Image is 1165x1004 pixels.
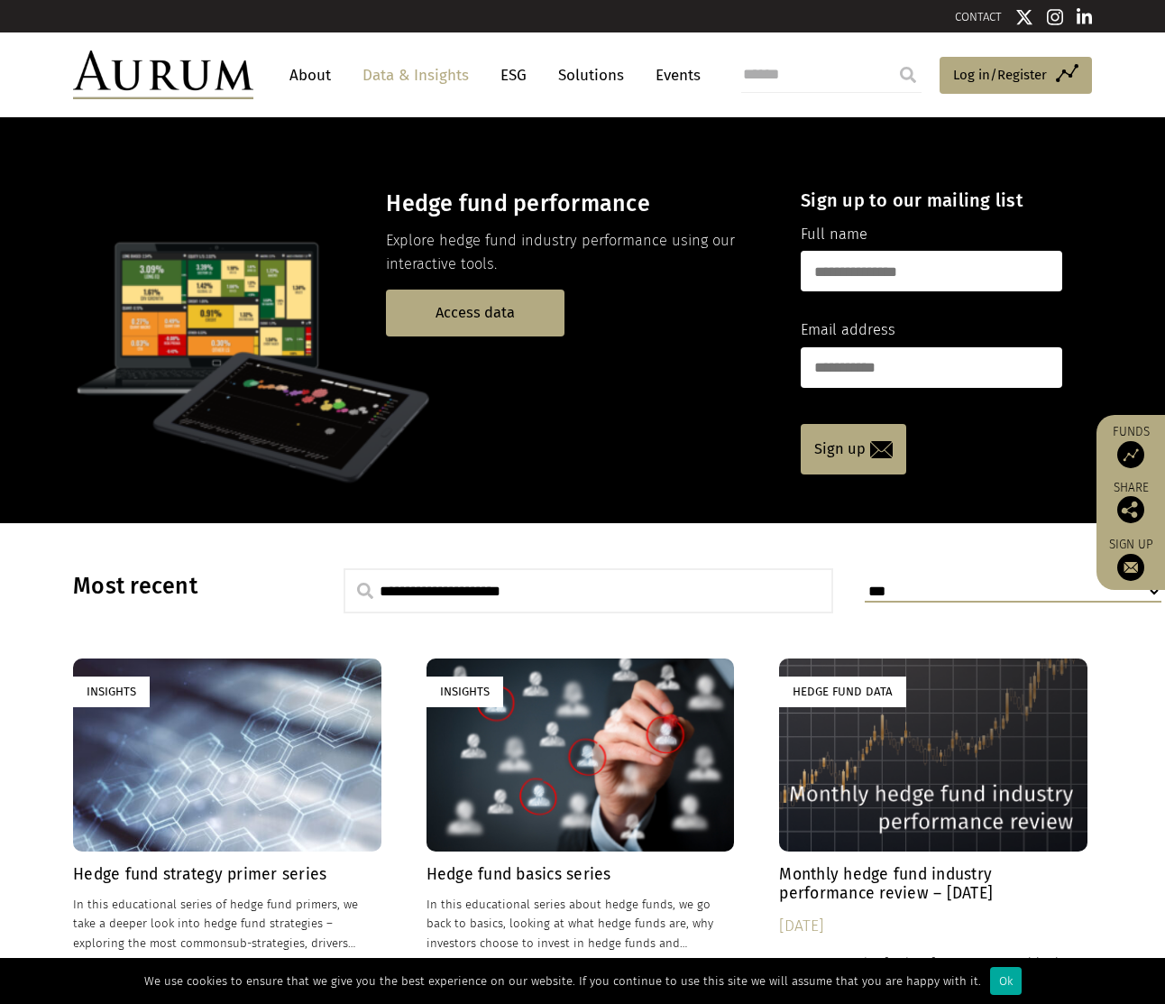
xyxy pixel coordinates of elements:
[427,677,503,706] div: Insights
[779,914,1087,939] div: [DATE]
[801,223,867,246] label: Full name
[955,10,1002,23] a: CONTACT
[1105,482,1156,523] div: Share
[427,865,735,884] h4: Hedge fund basics series
[953,64,1047,86] span: Log in/Register
[549,59,633,92] a: Solutions
[1105,424,1156,468] a: Funds
[386,190,769,217] h3: Hedge fund performance
[386,229,769,277] p: Explore hedge fund industry performance using our interactive tools.
[1117,554,1144,581] img: Sign up to our newsletter
[1015,8,1033,26] img: Twitter icon
[870,441,893,458] img: email-icon
[73,895,381,952] p: In this educational series of hedge fund primers, we take a deeper look into hedge fund strategie...
[353,59,478,92] a: Data & Insights
[73,573,298,600] h3: Most recent
[73,677,150,706] div: Insights
[801,318,895,342] label: Email address
[890,57,926,93] input: Submit
[990,967,1022,995] div: Ok
[427,895,735,952] p: In this educational series about hedge funds, we go back to basics, looking at what hedge funds a...
[73,865,381,884] h4: Hedge fund strategy primer series
[1117,441,1144,468] img: Access Funds
[779,677,906,706] div: Hedge Fund Data
[227,936,305,950] span: sub-strategies
[280,59,340,92] a: About
[357,583,373,599] img: search.svg
[491,59,536,92] a: ESG
[73,51,253,99] img: Aurum
[647,59,701,92] a: Events
[940,57,1092,95] a: Log in/Register
[386,290,564,336] a: Access data
[1105,537,1156,581] a: Sign up
[779,865,1087,903] h4: Monthly hedge fund industry performance review – [DATE]
[1117,496,1144,523] img: Share this post
[1047,8,1063,26] img: Instagram icon
[1077,8,1093,26] img: Linkedin icon
[801,189,1062,211] h4: Sign up to our mailing list
[801,424,906,474] a: Sign up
